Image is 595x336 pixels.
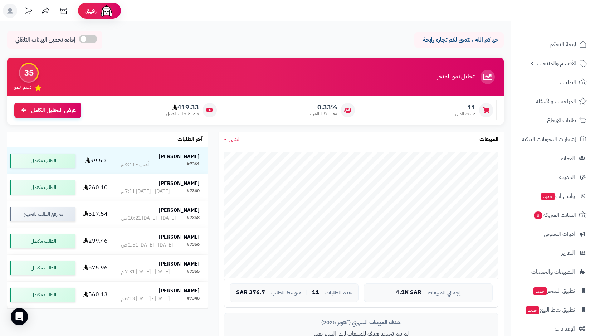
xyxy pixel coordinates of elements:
span: وآتس آب [541,191,575,201]
a: عرض التحليل الكامل [14,103,81,118]
span: الطلبات [560,77,576,87]
div: #7356 [187,242,200,249]
span: إجمالي المبيعات: [426,290,461,296]
span: متوسط طلب العميل [166,111,199,117]
span: 419.33 [166,103,199,111]
div: #7361 [187,161,200,168]
p: حياكم الله ، نتمنى لكم تجارة رابحة [420,36,498,44]
span: طلبات الشهر [455,111,475,117]
a: تطبيق نقاط البيعجديد [516,301,591,318]
div: #7355 [187,268,200,276]
span: طلبات الإرجاع [547,115,576,125]
a: الطلبات [516,74,591,91]
span: جديد [533,287,547,295]
strong: [PERSON_NAME] [159,287,200,294]
span: التقارير [561,248,575,258]
span: الإعدادات [555,324,575,334]
a: السلات المتروكة8 [516,206,591,224]
div: [DATE] - [DATE] 7:11 م [121,188,170,195]
img: logo-2.png [546,16,588,31]
strong: [PERSON_NAME] [159,233,200,241]
img: ai-face.png [99,4,114,18]
div: هدف المبيعات الشهري (أكتوبر 2025) [230,319,493,326]
a: التقارير [516,244,591,262]
div: الطلب مكتمل [10,154,75,168]
div: #7358 [187,215,200,222]
span: تقييم النمو [14,84,31,91]
div: [DATE] - [DATE] 6:13 م [121,295,170,302]
a: التطبيقات والخدمات [516,263,591,281]
span: 0.33% [310,103,337,111]
div: أمس - 9:11 م [121,161,149,168]
div: الطلب مكتمل [10,261,75,275]
div: #7348 [187,295,200,302]
span: الأقسام والمنتجات [537,58,576,68]
a: المدونة [516,169,591,186]
span: 376.7 SAR [236,289,265,296]
div: Open Intercom Messenger [11,308,28,325]
a: العملاء [516,150,591,167]
a: وآتس آبجديد [516,188,591,205]
strong: [PERSON_NAME] [159,153,200,160]
span: 4.1K SAR [396,289,421,296]
span: العملاء [561,153,575,163]
td: 575.96 [78,255,112,281]
a: الشهر [224,135,241,143]
a: إشعارات التحويلات البنكية [516,131,591,148]
span: التطبيقات والخدمات [531,267,575,277]
strong: [PERSON_NAME] [159,260,200,268]
span: | [306,290,308,295]
a: طلبات الإرجاع [516,112,591,129]
span: عدد الطلبات: [323,290,352,296]
span: المراجعات والأسئلة [536,96,576,106]
span: متوسط الطلب: [269,290,302,296]
span: لوحة التحكم [550,39,576,49]
span: إشعارات التحويلات البنكية [522,134,576,144]
div: الطلب مكتمل [10,234,75,248]
div: الطلب مكتمل [10,180,75,195]
span: الشهر [229,135,241,143]
div: الطلب مكتمل [10,288,75,302]
span: إعادة تحميل البيانات التلقائي [15,36,75,44]
h3: تحليل نمو المتجر [437,74,474,80]
a: تحديثات المنصة [19,4,37,20]
a: لوحة التحكم [516,36,591,53]
a: تطبيق المتجرجديد [516,282,591,300]
strong: [PERSON_NAME] [159,206,200,214]
h3: آخر الطلبات [177,136,203,143]
span: جديد [541,193,555,200]
span: المدونة [559,172,575,182]
span: 11 [312,289,319,296]
span: تطبيق نقاط البيع [525,305,575,315]
div: تم رفع الطلب للتجهيز [10,207,75,221]
span: 8 [534,211,543,220]
div: [DATE] - [DATE] 7:31 م [121,268,170,276]
td: 560.13 [78,282,112,308]
h3: المبيعات [479,136,498,143]
span: تطبيق المتجر [533,286,575,296]
span: عرض التحليل الكامل [31,106,76,115]
span: 11 [455,103,475,111]
span: أدوات التسويق [544,229,575,239]
span: السلات المتروكة [533,210,576,220]
div: [DATE] - [DATE] 10:21 ص [121,215,176,222]
td: 517.54 [78,201,112,228]
div: [DATE] - [DATE] 1:51 ص [121,242,173,249]
a: أدوات التسويق [516,225,591,243]
span: جديد [526,306,539,314]
a: المراجعات والأسئلة [516,93,591,110]
div: #7360 [187,188,200,195]
td: 260.10 [78,174,112,201]
strong: [PERSON_NAME] [159,180,200,187]
span: رفيق [85,6,97,15]
td: 99.50 [78,147,112,174]
span: معدل تكرار الشراء [310,111,337,117]
td: 299.46 [78,228,112,254]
